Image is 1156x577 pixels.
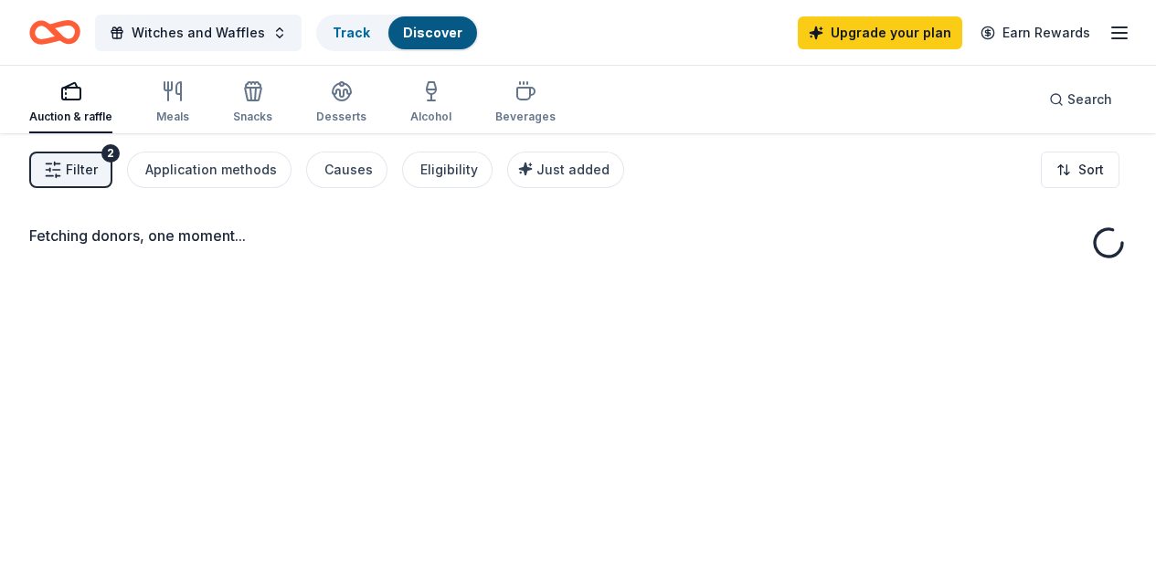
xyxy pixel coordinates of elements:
div: Desserts [316,110,366,124]
div: Fetching donors, one moment... [29,225,1127,247]
button: Just added [507,152,624,188]
button: Search [1034,81,1127,118]
span: Sort [1078,159,1104,181]
button: Auction & raffle [29,73,112,133]
button: Witches and Waffles [95,15,302,51]
a: Earn Rewards [970,16,1101,49]
div: Meals [156,110,189,124]
div: Application methods [145,159,277,181]
a: Track [333,25,370,40]
div: Alcohol [410,110,451,124]
button: Alcohol [410,73,451,133]
span: Search [1067,89,1112,110]
button: Eligibility [402,152,493,188]
button: Sort [1041,152,1119,188]
button: Desserts [316,73,366,133]
span: Just added [536,162,610,177]
button: Snacks [233,73,272,133]
button: TrackDiscover [316,15,479,51]
a: Home [29,11,80,54]
div: Eligibility [420,159,478,181]
a: Discover [403,25,462,40]
div: Causes [324,159,373,181]
button: Beverages [495,73,556,133]
button: Application methods [127,152,292,188]
div: Beverages [495,110,556,124]
span: Filter [66,159,98,181]
button: Meals [156,73,189,133]
div: 2 [101,144,120,163]
button: Causes [306,152,387,188]
a: Upgrade your plan [798,16,962,49]
div: Snacks [233,110,272,124]
button: Filter2 [29,152,112,188]
span: Witches and Waffles [132,22,265,44]
div: Auction & raffle [29,110,112,124]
